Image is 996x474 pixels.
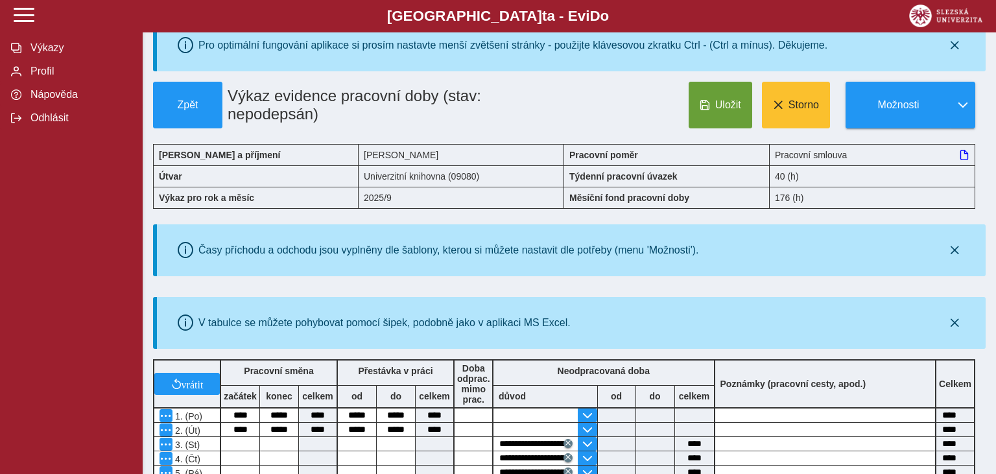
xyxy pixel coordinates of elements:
[154,373,220,395] button: vrátit
[499,391,526,401] b: důvod
[770,165,975,187] div: 40 (h)
[715,379,871,389] b: Poznámky (pracovní cesty, apod.)
[939,379,971,389] b: Celkem
[153,82,222,128] button: Zpět
[299,391,337,401] b: celkem
[159,193,254,203] b: Výkaz pro rok a měsíc
[39,8,957,25] b: [GEOGRAPHIC_DATA] a - Evi
[198,40,827,51] div: Pro optimální fungování aplikace si prosím nastavte menší zvětšení stránky - použijte klávesovou ...
[159,99,217,111] span: Zpět
[569,193,689,203] b: Měsíční fond pracovní doby
[569,171,678,182] b: Týdenní pracovní úvazek
[244,366,313,376] b: Pracovní směna
[770,144,975,165] div: Pracovní smlouva
[770,187,975,209] div: 176 (h)
[377,391,415,401] b: do
[160,438,172,451] button: Menu
[27,89,132,101] span: Nápověda
[182,379,204,389] span: vrátit
[359,144,564,165] div: [PERSON_NAME]
[222,82,500,128] h1: Výkaz evidence pracovní doby (stav: nepodepsán)
[159,171,182,182] b: Útvar
[598,391,635,401] b: od
[159,150,280,160] b: [PERSON_NAME] a příjmení
[857,99,940,111] span: Možnosti
[338,391,376,401] b: od
[788,99,819,111] span: Storno
[589,8,600,24] span: D
[909,5,982,27] img: logo_web_su.png
[569,150,638,160] b: Pracovní poměr
[457,363,490,405] b: Doba odprac. mimo prac.
[636,391,674,401] b: do
[846,82,951,128] button: Možnosti
[172,440,200,450] span: 3. (St)
[172,425,200,436] span: 2. (Út)
[558,366,650,376] b: Neodpracovaná doba
[715,99,741,111] span: Uložit
[198,317,571,329] div: V tabulce se můžete pohybovat pomocí šipek, podobně jako v aplikaci MS Excel.
[27,65,132,77] span: Profil
[172,454,200,464] span: 4. (Čt)
[689,82,752,128] button: Uložit
[160,452,172,465] button: Menu
[198,244,699,256] div: Časy příchodu a odchodu jsou vyplněny dle šablony, kterou si můžete nastavit dle potřeby (menu 'M...
[542,8,547,24] span: t
[172,411,202,421] span: 1. (Po)
[416,391,453,401] b: celkem
[27,112,132,124] span: Odhlásit
[221,391,259,401] b: začátek
[160,409,172,422] button: Menu
[359,165,564,187] div: Univerzitní knihovna (09080)
[27,42,132,54] span: Výkazy
[358,366,433,376] b: Přestávka v práci
[600,8,610,24] span: o
[359,187,564,209] div: 2025/9
[675,391,714,401] b: celkem
[260,391,298,401] b: konec
[762,82,830,128] button: Storno
[160,423,172,436] button: Menu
